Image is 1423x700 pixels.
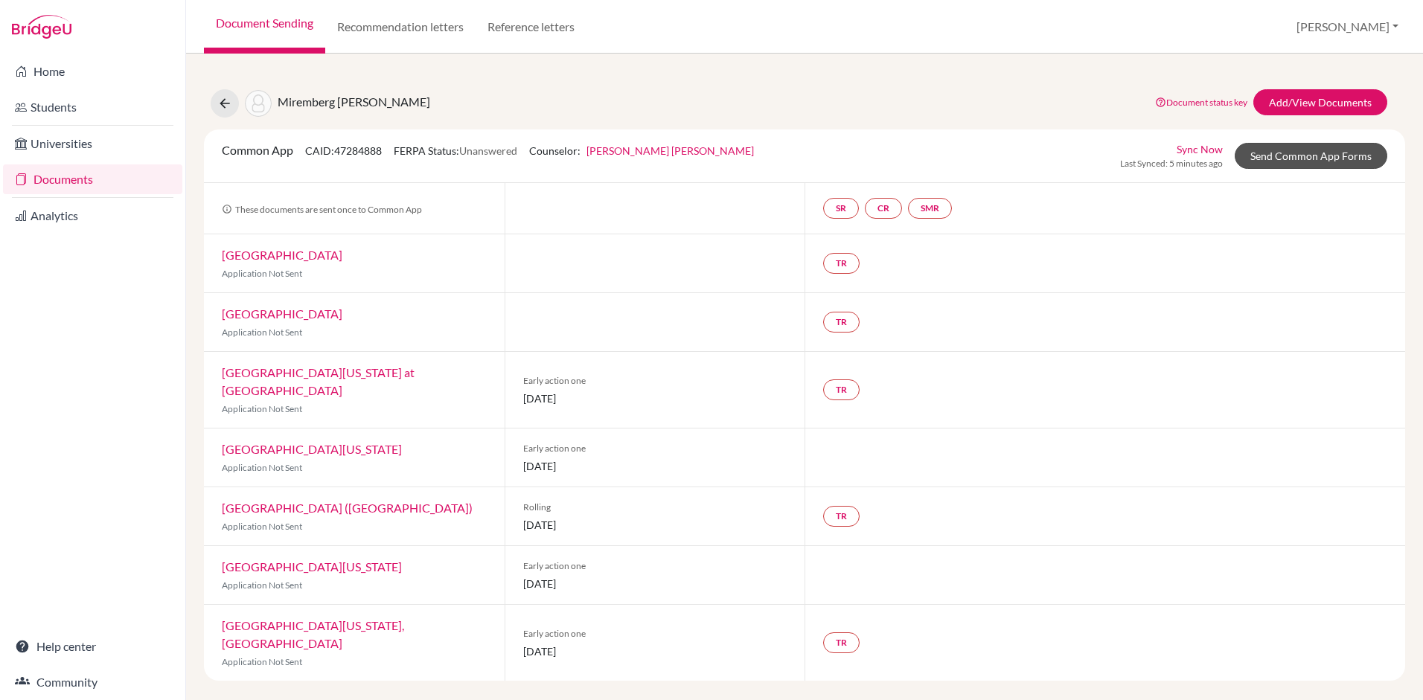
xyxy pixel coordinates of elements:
span: Early action one [523,442,787,455]
a: [GEOGRAPHIC_DATA] [222,248,342,262]
span: Rolling [523,501,787,514]
a: Send Common App Forms [1235,143,1387,169]
span: Early action one [523,559,787,573]
span: [DATE] [523,391,787,406]
a: Help center [3,632,182,661]
span: Application Not Sent [222,268,302,279]
span: Application Not Sent [222,403,302,414]
a: [GEOGRAPHIC_DATA][US_STATE] at [GEOGRAPHIC_DATA] [222,365,415,397]
a: [GEOGRAPHIC_DATA] ([GEOGRAPHIC_DATA]) [222,501,473,515]
a: [PERSON_NAME] [PERSON_NAME] [586,144,754,157]
span: [DATE] [523,458,787,474]
span: Application Not Sent [222,579,302,591]
span: Application Not Sent [222,656,302,667]
a: [GEOGRAPHIC_DATA][US_STATE], [GEOGRAPHIC_DATA] [222,618,404,650]
a: TR [823,253,860,274]
span: Last Synced: 5 minutes ago [1120,157,1223,170]
span: Early action one [523,627,787,640]
a: Add/View Documents [1253,89,1387,115]
span: [DATE] [523,517,787,533]
a: TR [823,506,860,527]
a: Document status key [1155,97,1247,108]
span: Application Not Sent [222,521,302,532]
a: TR [823,632,860,653]
a: TR [823,312,860,333]
span: Counselor: [529,144,754,157]
span: Miremberg [PERSON_NAME] [278,94,430,109]
button: [PERSON_NAME] [1290,13,1405,41]
a: Analytics [3,201,182,231]
a: Community [3,667,182,697]
span: FERPA Status: [394,144,517,157]
a: TR [823,379,860,400]
a: Sync Now [1177,141,1223,157]
a: SR [823,198,859,219]
a: Students [3,92,182,122]
span: [DATE] [523,643,787,659]
span: CAID: 47284888 [305,144,382,157]
a: Home [3,57,182,86]
span: Common App [222,143,293,157]
span: These documents are sent once to Common App [222,204,422,215]
img: Bridge-U [12,15,71,39]
span: Early action one [523,374,787,388]
span: Application Not Sent [222,327,302,338]
span: [DATE] [523,576,787,591]
a: [GEOGRAPHIC_DATA][US_STATE] [222,559,402,574]
a: [GEOGRAPHIC_DATA][US_STATE] [222,442,402,456]
a: Documents [3,164,182,194]
a: Universities [3,129,182,158]
a: SMR [908,198,952,219]
span: Application Not Sent [222,462,302,473]
a: CR [865,198,902,219]
span: Unanswered [459,144,517,157]
a: [GEOGRAPHIC_DATA] [222,306,342,321]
